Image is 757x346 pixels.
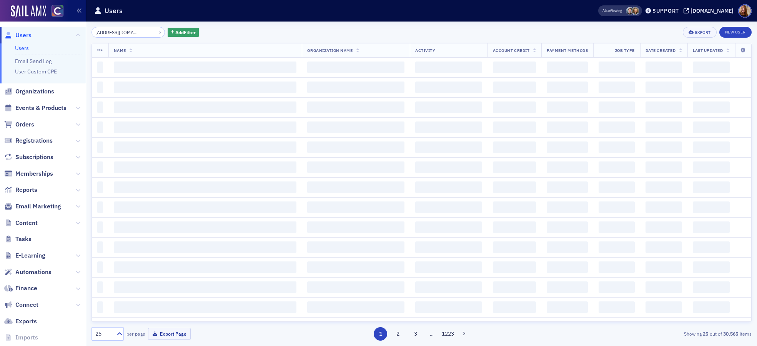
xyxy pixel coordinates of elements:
[15,58,52,65] a: Email Send Log
[307,301,404,313] span: ‌
[646,62,682,73] span: ‌
[646,241,682,253] span: ‌
[415,48,435,53] span: Activity
[693,121,730,133] span: ‌
[11,5,46,18] img: SailAMX
[97,62,103,73] span: ‌
[307,181,404,193] span: ‌
[114,201,297,213] span: ‌
[374,327,387,341] button: 1
[493,181,536,193] span: ‌
[599,101,635,113] span: ‌
[415,301,482,313] span: ‌
[15,251,45,260] span: E-Learning
[547,62,588,73] span: ‌
[114,281,297,293] span: ‌
[702,330,710,337] strong: 25
[52,5,63,17] img: SailAMX
[693,241,730,253] span: ‌
[4,120,34,129] a: Orders
[626,7,634,15] span: Pamela Galey-Coleman
[547,161,588,173] span: ‌
[695,30,711,35] div: Export
[599,261,635,273] span: ‌
[97,181,103,193] span: ‌
[646,301,682,313] span: ‌
[307,62,404,73] span: ‌
[693,101,730,113] span: ‌
[15,317,37,326] span: Exports
[307,221,404,233] span: ‌
[15,202,61,211] span: Email Marketing
[114,82,297,93] span: ‌
[693,141,730,153] span: ‌
[415,121,482,133] span: ‌
[15,87,54,96] span: Organizations
[646,181,682,193] span: ‌
[547,181,588,193] span: ‌
[105,6,123,15] h1: Users
[415,281,482,293] span: ‌
[15,153,53,161] span: Subscriptions
[415,261,482,273] span: ‌
[493,121,536,133] span: ‌
[547,301,588,313] span: ‌
[415,141,482,153] span: ‌
[493,48,529,53] span: Account Credit
[97,261,103,273] span: ‌
[15,170,53,178] span: Memberships
[97,121,103,133] span: ‌
[15,136,53,145] span: Registrations
[4,136,53,145] a: Registrations
[493,241,536,253] span: ‌
[646,201,682,213] span: ‌
[415,101,482,113] span: ‌
[97,321,103,333] span: ‌
[15,219,38,227] span: Content
[493,101,536,113] span: ‌
[15,45,29,52] a: Users
[4,170,53,178] a: Memberships
[15,268,52,276] span: Automations
[646,48,675,53] span: Date Created
[693,261,730,273] span: ‌
[547,121,588,133] span: ‌
[415,221,482,233] span: ‌
[97,101,103,113] span: ‌
[599,281,635,293] span: ‌
[97,241,103,253] span: ‌
[599,181,635,193] span: ‌
[415,201,482,213] span: ‌
[4,301,38,309] a: Connect
[646,221,682,233] span: ‌
[391,327,405,341] button: 2
[493,281,536,293] span: ‌
[493,301,536,313] span: ‌
[97,301,103,313] span: ‌
[646,261,682,273] span: ‌
[683,27,716,38] button: Export
[646,121,682,133] span: ‌
[693,82,730,93] span: ‌
[693,301,730,313] span: ‌
[693,221,730,233] span: ‌
[114,101,297,113] span: ‌
[114,181,297,193] span: ‌
[547,141,588,153] span: ‌
[690,7,734,14] div: [DOMAIN_NAME]
[97,281,103,293] span: ‌
[307,101,404,113] span: ‌
[4,268,52,276] a: Automations
[547,221,588,233] span: ‌
[547,261,588,273] span: ‌
[547,201,588,213] span: ‌
[114,301,297,313] span: ‌
[15,186,37,194] span: Reports
[4,317,37,326] a: Exports
[15,68,57,75] a: User Custom CPE
[493,261,536,273] span: ‌
[646,161,682,173] span: ‌
[4,219,38,227] a: Content
[719,27,752,38] a: New User
[493,82,536,93] span: ‌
